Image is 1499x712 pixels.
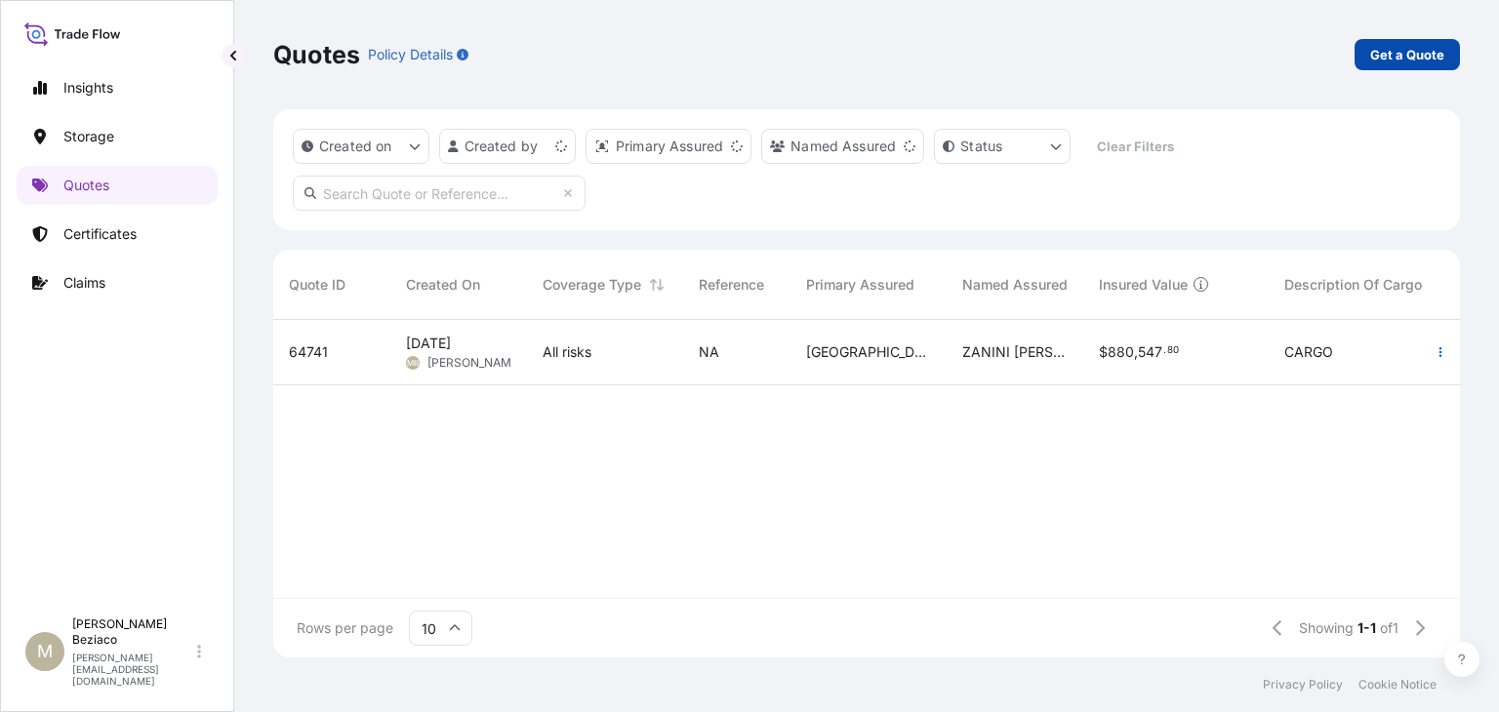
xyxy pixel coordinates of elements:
[1284,275,1422,295] span: Description Of Cargo
[543,342,591,362] span: All risks
[645,273,668,297] button: Sort
[427,355,522,371] span: [PERSON_NAME]
[17,166,218,205] a: Quotes
[293,176,586,211] input: Search Quote or Reference...
[1138,345,1162,359] span: 547
[1358,677,1437,692] a: Cookie Notice
[960,137,1002,156] p: Status
[1134,345,1138,359] span: ,
[465,137,539,156] p: Created by
[1357,618,1376,638] span: 1-1
[297,618,393,638] span: Rows per page
[1299,618,1354,638] span: Showing
[1163,347,1166,354] span: .
[63,127,114,146] p: Storage
[273,39,360,70] p: Quotes
[1080,131,1190,162] button: Clear Filters
[63,78,113,98] p: Insights
[407,353,419,373] span: MB
[406,334,451,353] span: [DATE]
[699,342,719,362] span: NA
[17,117,218,156] a: Storage
[1099,345,1108,359] span: $
[1108,345,1134,359] span: 880
[293,129,429,164] button: createdOn Filter options
[1263,677,1343,692] a: Privacy Policy
[1380,618,1398,638] span: of 1
[319,137,392,156] p: Created on
[1099,275,1188,295] span: Insured Value
[1167,347,1179,354] span: 80
[962,342,1068,362] span: ZANINI [PERSON_NAME] EQUIPAMENTOS INDUSTRIAIS
[790,137,896,156] p: Named Assured
[1370,45,1444,64] p: Get a Quote
[368,45,453,64] p: Policy Details
[962,275,1068,295] span: Named Assured
[72,652,193,687] p: [PERSON_NAME][EMAIL_ADDRESS][DOMAIN_NAME]
[761,129,924,164] button: cargoOwner Filter options
[1355,39,1460,70] a: Get a Quote
[63,176,109,195] p: Quotes
[1097,137,1174,156] p: Clear Filters
[37,642,53,661] span: M
[17,263,218,302] a: Claims
[934,129,1071,164] button: certificateStatus Filter options
[17,215,218,254] a: Certificates
[17,68,218,107] a: Insights
[586,129,751,164] button: distributor Filter options
[806,275,914,295] span: Primary Assured
[806,342,931,362] span: [GEOGRAPHIC_DATA]
[1284,342,1333,362] span: CARGO
[72,616,193,648] p: [PERSON_NAME] Beziaco
[699,275,764,295] span: Reference
[289,342,328,362] span: 64741
[406,275,480,295] span: Created On
[439,129,576,164] button: createdBy Filter options
[63,273,105,293] p: Claims
[543,275,641,295] span: Coverage Type
[63,224,137,244] p: Certificates
[289,275,345,295] span: Quote ID
[616,137,723,156] p: Primary Assured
